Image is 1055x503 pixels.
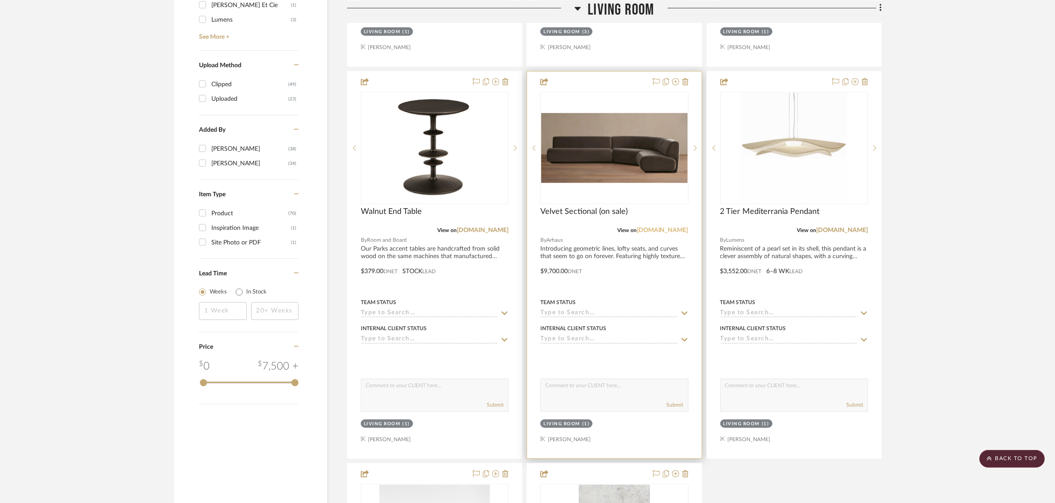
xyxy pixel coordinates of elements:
input: Type to Search… [540,309,677,318]
div: Living Room [543,29,580,35]
span: By [361,236,367,244]
div: (1) [291,236,296,250]
div: Team Status [720,298,756,306]
div: (1) [291,221,296,235]
div: [PERSON_NAME] [211,142,288,156]
div: (1) [762,29,769,35]
div: Internal Client Status [361,324,427,332]
input: Type to Search… [361,309,498,318]
span: Item Type [199,191,226,198]
div: (1) [582,421,590,427]
span: Price [199,344,213,350]
img: 2 Tier Mediterrania Pendant [739,93,849,203]
span: Upload Method [199,62,241,69]
div: Product [211,206,288,221]
div: Inspiration Image [211,221,291,235]
a: [DOMAIN_NAME] [816,227,868,233]
span: View on [797,228,816,233]
div: 7,500 + [258,358,298,374]
input: Type to Search… [720,335,857,344]
input: 1 Week [199,302,247,320]
input: Type to Search… [540,335,677,344]
span: Lead Time [199,271,227,277]
span: 2 Tier Mediterrania Pendant [720,207,820,217]
input: Type to Search… [361,335,498,344]
input: 20+ Weeks [251,302,299,320]
div: (23) [288,92,296,106]
div: Uploaded [211,92,288,106]
button: Submit [846,401,863,409]
img: Walnut End Table [381,93,489,203]
div: Clipped [211,77,288,91]
label: Weeks [210,288,227,297]
div: (3) [291,13,296,27]
div: (49) [288,77,296,91]
div: Living Room [723,421,760,427]
div: Living Room [364,29,401,35]
span: Added By [199,127,226,133]
a: [DOMAIN_NAME] [457,227,508,233]
a: [DOMAIN_NAME] [637,227,688,233]
span: View on [437,228,457,233]
div: (38) [288,142,296,156]
span: By [720,236,726,244]
span: Room and Board [367,236,407,244]
div: Living Room [723,29,760,35]
button: Submit [667,401,684,409]
div: (1) [403,29,410,35]
div: Team Status [540,298,576,306]
div: Living Room [364,421,401,427]
div: (1) [403,421,410,427]
div: Team Status [361,298,396,306]
div: [PERSON_NAME] [211,156,288,171]
div: Living Room [543,421,580,427]
span: By [540,236,547,244]
span: Lumens [726,236,745,244]
input: Type to Search… [720,309,857,318]
span: View on [617,228,637,233]
img: Velvet Sectional (on sale) [541,113,687,183]
div: 0 [199,358,210,374]
div: (70) [288,206,296,221]
span: Arhaus [547,236,563,244]
scroll-to-top-button: BACK TO TOP [979,450,1045,468]
span: Velvet Sectional (on sale) [540,207,628,217]
span: Walnut End Table [361,207,422,217]
div: Internal Client Status [720,324,786,332]
div: (3) [582,29,590,35]
div: Internal Client Status [540,324,606,332]
div: (34) [288,156,296,171]
div: Lumens [211,13,291,27]
div: Site Photo or PDF [211,236,291,250]
label: In Stock [246,288,267,297]
a: See More + [197,27,298,41]
div: (1) [762,421,769,427]
button: Submit [487,401,504,409]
